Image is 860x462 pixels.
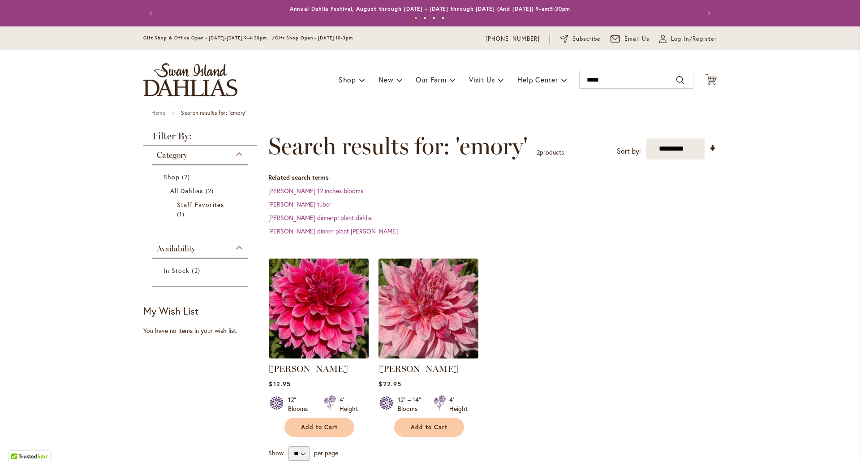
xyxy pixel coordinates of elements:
[537,148,540,156] span: 2
[432,17,435,20] button: 3 of 4
[268,200,331,208] a: [PERSON_NAME] tuber
[268,449,284,457] span: Show
[284,418,354,437] button: Add to Cart
[659,35,717,43] a: Log In/Register
[449,395,468,413] div: 4' Height
[177,200,226,219] a: Staff Favorites
[416,75,446,84] span: Our Farm
[157,150,187,160] span: Category
[268,227,398,235] a: [PERSON_NAME] dinner plant [PERSON_NAME]
[163,266,189,275] span: In Stock
[157,244,195,254] span: Availability
[143,4,161,22] button: Previous
[192,266,202,275] span: 2
[177,200,224,209] span: Staff Favorites
[143,35,275,41] span: Gift Shop & Office Open - [DATE]-[DATE] 9-4:30pm /
[378,352,478,360] a: MAKI
[378,75,393,84] span: New
[268,173,717,182] dt: Related search terms
[143,131,257,146] strong: Filter By:
[624,35,650,43] span: Email Us
[611,35,650,43] a: Email Us
[268,186,363,195] a: [PERSON_NAME] 12 inches blooms
[275,35,353,41] span: Gift Shop Open - [DATE] 10-3pm
[671,35,717,43] span: Log In/Register
[572,35,601,43] span: Subscribe
[469,75,495,84] span: Visit Us
[290,5,571,12] a: Annual Dahlia Festival, August through [DATE] - [DATE] through [DATE] (And [DATE]) 9-am5:30pm
[151,109,165,116] a: Home
[163,266,239,275] a: In Stock 2
[170,186,203,195] span: All Dahlias
[339,75,356,84] span: Shop
[394,418,464,437] button: Add to Cart
[163,173,180,181] span: Shop
[378,380,401,388] span: $22.95
[288,395,313,413] div: 12" Blooms
[423,17,426,20] button: 2 of 4
[143,63,237,96] a: store logo
[414,17,417,20] button: 1 of 4
[181,109,246,116] strong: Search results for: 'emory'
[314,449,338,457] span: per page
[486,35,540,43] a: [PHONE_NUMBER]
[269,352,369,360] a: EMORY PAUL
[182,172,192,181] span: 2
[268,213,372,222] a: [PERSON_NAME] dinnerpl plant dahlia
[340,395,358,413] div: 4' Height
[301,423,338,431] span: Add to Cart
[269,259,369,358] img: EMORY PAUL
[378,259,478,358] img: MAKI
[560,35,601,43] a: Subscribe
[517,75,558,84] span: Help Center
[163,172,239,181] a: Shop
[170,186,232,195] a: All Dahlias
[206,186,216,195] span: 2
[699,4,717,22] button: Next
[378,363,458,374] a: [PERSON_NAME]
[441,17,444,20] button: 4 of 4
[269,363,348,374] a: [PERSON_NAME]
[143,304,198,317] strong: My Wish List
[177,209,187,219] span: 1
[617,143,641,160] label: Sort by:
[143,326,263,335] div: You have no items in your wish list.
[398,395,423,413] div: 12" – 14" Blooms
[269,380,290,388] span: $12.95
[411,423,447,431] span: Add to Cart
[537,145,564,160] p: products
[268,133,528,160] span: Search results for: 'emory'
